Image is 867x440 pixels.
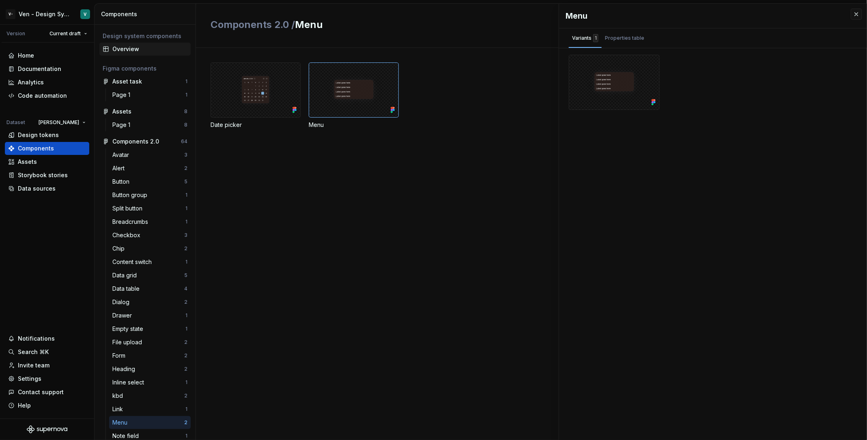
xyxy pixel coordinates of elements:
[184,339,187,346] div: 2
[185,379,187,386] div: 1
[112,365,138,373] div: Heading
[112,245,128,253] div: Chip
[103,32,187,40] div: Design system components
[185,406,187,412] div: 1
[109,309,191,322] a: Drawer1
[5,49,89,62] a: Home
[185,78,187,85] div: 1
[109,255,191,268] a: Content switch1
[5,155,89,168] a: Assets
[18,361,49,369] div: Invite team
[46,28,91,39] button: Current draft
[605,34,644,42] div: Properties table
[5,169,89,182] a: Storybook stories
[112,338,145,346] div: File upload
[18,92,67,100] div: Code automation
[18,375,41,383] div: Settings
[112,258,155,266] div: Content switch
[109,363,191,376] a: Heading2
[184,352,187,359] div: 2
[109,88,191,101] a: Page 11
[109,322,191,335] a: Empty state1
[112,204,146,212] div: Split button
[184,285,187,292] div: 4
[5,372,89,385] a: Settings
[112,77,142,86] div: Asset task
[112,392,126,400] div: kbd
[109,242,191,255] a: Chip2
[18,388,64,396] div: Contact support
[109,349,191,362] a: Form2
[18,401,31,410] div: Help
[185,259,187,265] div: 1
[112,378,147,386] div: Inline select
[211,62,301,129] div: Date picker
[5,89,89,102] a: Code automation
[18,185,56,193] div: Data sources
[112,405,126,413] div: Link
[112,164,128,172] div: Alert
[109,189,191,202] a: Button group1
[185,219,187,225] div: 1
[5,62,89,75] a: Documentation
[109,215,191,228] a: Breadcrumbs1
[572,34,598,42] div: Variants
[112,218,151,226] div: Breadcrumbs
[5,142,89,155] a: Components
[6,30,25,37] div: Version
[184,152,187,158] div: 3
[112,311,135,320] div: Drawer
[18,65,61,73] div: Documentation
[109,269,191,282] a: Data grid5
[566,10,843,21] div: Menu
[181,138,187,145] div: 64
[112,432,142,440] div: Note field
[309,121,399,129] div: Menu
[185,433,187,439] div: 1
[27,425,67,434] svg: Supernova Logo
[18,348,49,356] div: Search ⌘K
[19,10,71,18] div: Ven - Design System Test
[184,165,187,172] div: 2
[185,326,187,332] div: 1
[184,178,187,185] div: 5
[185,92,187,98] div: 1
[109,376,191,389] a: Inline select1
[112,91,133,99] div: Page 1
[5,399,89,412] button: Help
[112,298,133,306] div: Dialog
[309,62,399,129] div: Menu
[18,171,68,179] div: Storybook stories
[184,366,187,372] div: 2
[109,118,191,131] a: Page 18
[99,75,191,88] a: Asset task1
[5,129,89,142] a: Design tokens
[593,34,598,42] div: 1
[184,232,187,238] div: 3
[101,10,192,18] div: Components
[5,76,89,89] a: Analytics
[5,359,89,372] a: Invite team
[6,119,25,126] div: Dataset
[211,18,625,31] h2: Menu
[112,285,143,293] div: Data table
[184,419,187,426] div: 2
[109,389,191,402] a: kbd2
[109,162,191,175] a: Alert2
[5,386,89,399] button: Contact support
[109,202,191,215] a: Split button1
[109,175,191,188] a: Button5
[103,64,187,73] div: Figma components
[109,282,191,295] a: Data table4
[112,271,140,279] div: Data grid
[2,5,93,23] button: V-Ven - Design System TestV
[112,325,146,333] div: Empty state
[112,137,159,146] div: Components 2.0
[99,105,191,118] a: Assets8
[5,182,89,195] a: Data sources
[184,272,187,279] div: 5
[184,299,187,305] div: 2
[5,346,89,358] button: Search ⌘K
[185,192,187,198] div: 1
